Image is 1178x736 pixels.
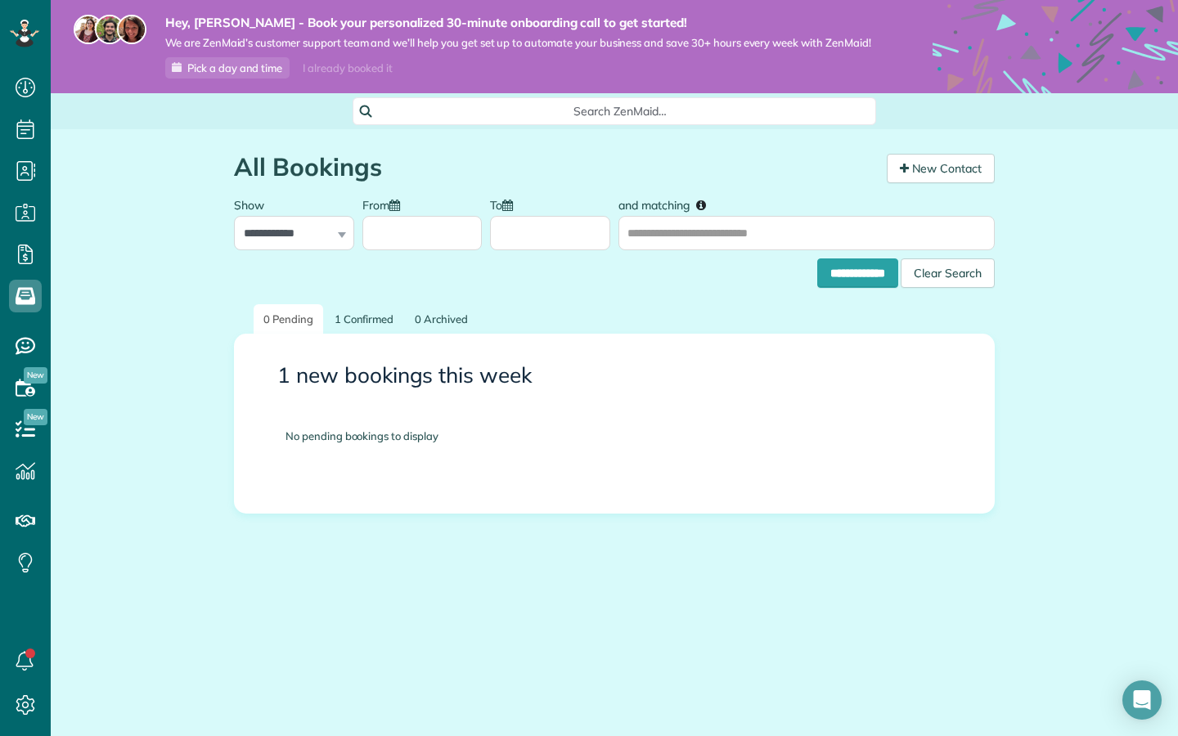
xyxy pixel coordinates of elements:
img: michelle-19f622bdf1676172e81f8f8fba1fb50e276960ebfe0243fe18214015130c80e4.jpg [117,15,146,44]
label: and matching [618,189,717,219]
a: 0 Archived [405,304,478,334]
label: From [362,189,408,219]
img: maria-72a9807cf96188c08ef61303f053569d2e2a8a1cde33d635c8a3ac13582a053d.jpg [74,15,103,44]
h3: 1 new bookings this week [277,364,951,388]
div: I already booked it [293,58,402,79]
a: Pick a day and time [165,57,290,79]
div: No pending bookings to display [261,404,968,469]
span: Pick a day and time [187,61,282,74]
a: New Contact [887,154,995,183]
span: New [24,367,47,384]
a: 0 Pending [254,304,323,334]
span: New [24,409,47,425]
img: jorge-587dff0eeaa6aab1f244e6dc62b8924c3b6ad411094392a53c71c6c4a576187d.jpg [95,15,124,44]
h1: All Bookings [234,154,875,181]
div: Clear Search [901,258,995,288]
strong: Hey, [PERSON_NAME] - Book your personalized 30-minute onboarding call to get started! [165,15,871,31]
span: We are ZenMaid’s customer support team and we’ll help you get set up to automate your business an... [165,36,871,50]
a: 1 Confirmed [325,304,404,334]
div: Open Intercom Messenger [1122,680,1162,720]
a: Clear Search [901,262,995,275]
label: To [490,189,521,219]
